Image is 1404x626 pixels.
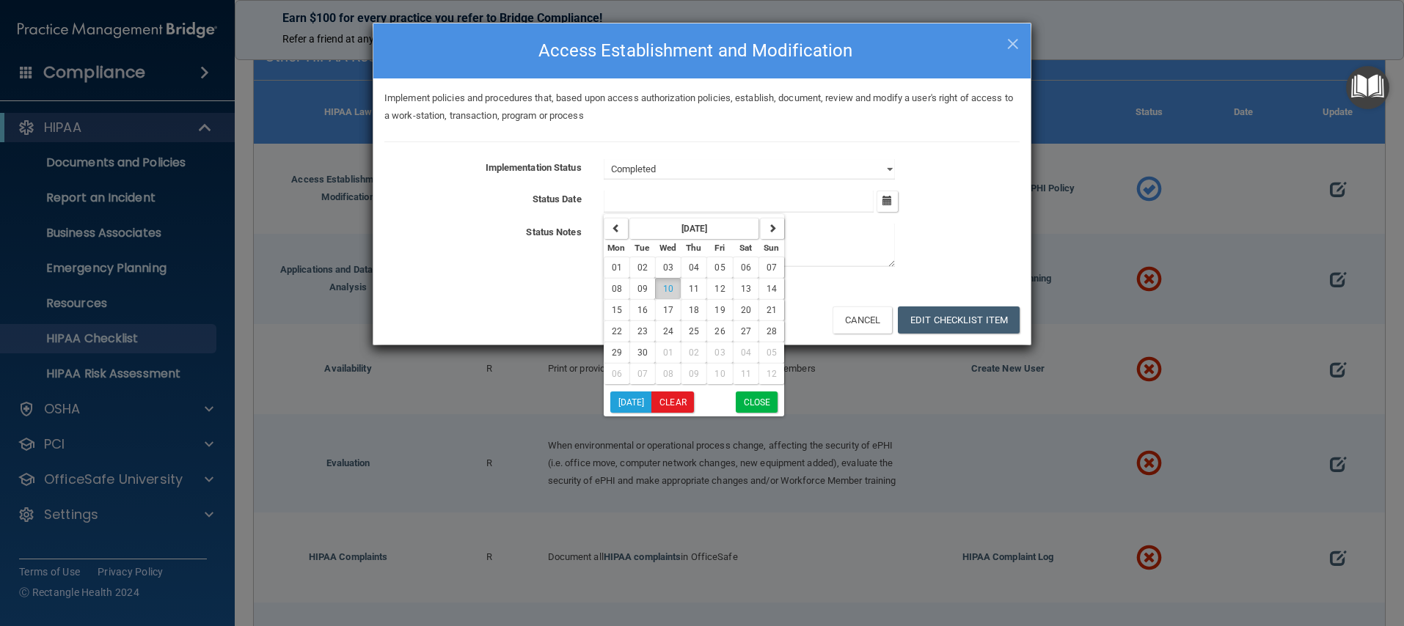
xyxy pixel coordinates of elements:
[629,278,655,299] button: 09
[612,347,622,358] span: 29
[714,326,725,336] span: 26
[741,326,751,336] span: 27
[612,284,622,294] span: 08
[758,320,784,342] button: 28
[741,347,751,358] span: 04
[655,257,681,278] button: 03
[767,262,777,273] span: 07
[733,299,758,320] button: 20
[681,363,706,384] button: 09
[604,278,629,299] button: 08
[681,224,708,234] strong: [DATE]
[663,369,673,379] span: 08
[739,243,752,253] small: Saturday
[1006,27,1020,56] span: ×
[714,262,725,273] span: 05
[663,262,673,273] span: 03
[663,347,673,358] span: 01
[767,347,777,358] span: 05
[637,369,648,379] span: 07
[767,305,777,315] span: 21
[758,342,784,363] button: 05
[637,305,648,315] span: 16
[741,305,751,315] span: 20
[741,369,751,379] span: 11
[706,278,732,299] button: 12
[637,262,648,273] span: 02
[898,306,1020,334] button: Edit Checklist Item
[741,284,751,294] span: 13
[764,243,779,253] small: Sunday
[663,305,673,315] span: 17
[629,363,655,384] button: 07
[663,326,673,336] span: 24
[736,391,778,413] button: Close
[533,194,582,205] b: Status Date
[659,243,676,253] small: Wednesday
[706,320,732,342] button: 26
[526,227,581,237] b: Status Notes
[612,305,622,315] span: 15
[758,257,784,278] button: 07
[655,363,681,384] button: 08
[655,278,681,299] button: 10
[384,34,1020,67] h4: Access Establishment and Modification
[689,284,699,294] span: 11
[604,299,629,320] button: 15
[733,342,758,363] button: 04
[833,306,892,334] button: Cancel
[686,243,701,253] small: Thursday
[607,243,625,253] small: Monday
[604,363,629,384] button: 06
[689,305,699,315] span: 18
[604,320,629,342] button: 22
[655,342,681,363] button: 01
[637,284,648,294] span: 09
[733,257,758,278] button: 06
[767,326,777,336] span: 28
[681,257,706,278] button: 04
[604,342,629,363] button: 29
[706,363,732,384] button: 10
[689,369,699,379] span: 09
[1346,66,1389,109] button: Open Resource Center
[767,284,777,294] span: 14
[655,320,681,342] button: 24
[733,363,758,384] button: 11
[655,299,681,320] button: 17
[629,342,655,363] button: 30
[612,262,622,273] span: 01
[681,299,706,320] button: 18
[714,305,725,315] span: 19
[689,347,699,358] span: 02
[706,257,732,278] button: 05
[733,320,758,342] button: 27
[758,363,784,384] button: 12
[612,326,622,336] span: 22
[714,369,725,379] span: 10
[706,299,732,320] button: 19
[689,262,699,273] span: 04
[651,391,694,413] button: Clear
[681,278,706,299] button: 11
[629,299,655,320] button: 16
[714,347,725,358] span: 03
[758,299,784,320] button: 21
[612,369,622,379] span: 06
[681,320,706,342] button: 25
[714,284,725,294] span: 12
[767,369,777,379] span: 12
[714,243,725,253] small: Friday
[689,326,699,336] span: 25
[373,89,1031,125] div: Implement policies and procedures that, based upon access authorization policies, establish, docu...
[758,278,784,299] button: 14
[486,162,582,173] b: Implementation Status
[604,257,629,278] button: 01
[637,347,648,358] span: 30
[610,391,652,413] button: [DATE]
[706,342,732,363] button: 03
[681,342,706,363] button: 02
[637,326,648,336] span: 23
[663,284,673,294] span: 10
[629,257,655,278] button: 02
